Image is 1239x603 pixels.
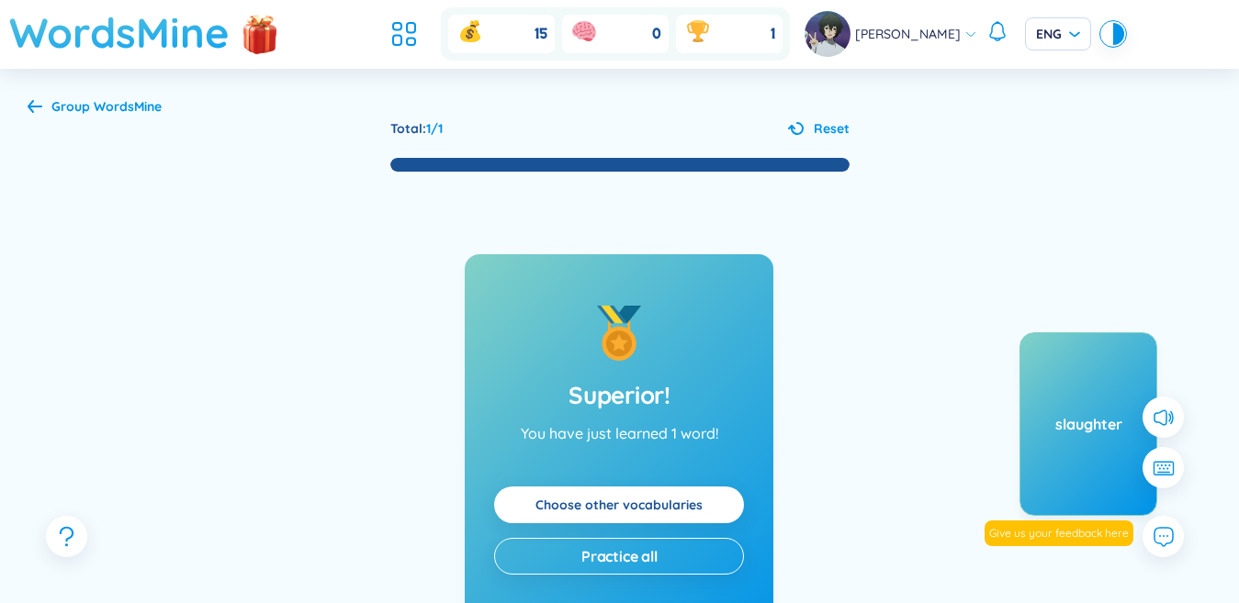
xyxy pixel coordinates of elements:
button: question [46,516,87,557]
button: Choose other vocabularies [494,486,744,523]
h2: Superior! [569,379,670,412]
span: 1 [771,24,775,44]
span: 15 [535,24,547,44]
button: Reset [788,118,850,139]
span: [PERSON_NAME] [855,24,961,44]
img: flashSalesIcon.a7f4f837.png [242,7,278,62]
span: ENG [1036,25,1080,43]
img: avatar [805,11,850,57]
span: 0 [652,24,661,44]
span: Total : [390,120,426,137]
a: Group WordsMine [28,100,162,117]
span: Practice all [581,546,658,566]
span: Group [51,98,162,115]
span: question [55,525,78,548]
a: avatar [805,11,855,57]
a: Choose other vocabularies [535,495,703,515]
span: 1 / 1 [426,120,443,137]
button: Practice all [494,538,744,575]
img: Good job! [591,306,647,361]
p: You have just learned 1 word! [521,424,718,442]
b: WordsMine [94,98,162,115]
div: slaughter [1020,414,1156,434]
span: Reset [814,118,850,139]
